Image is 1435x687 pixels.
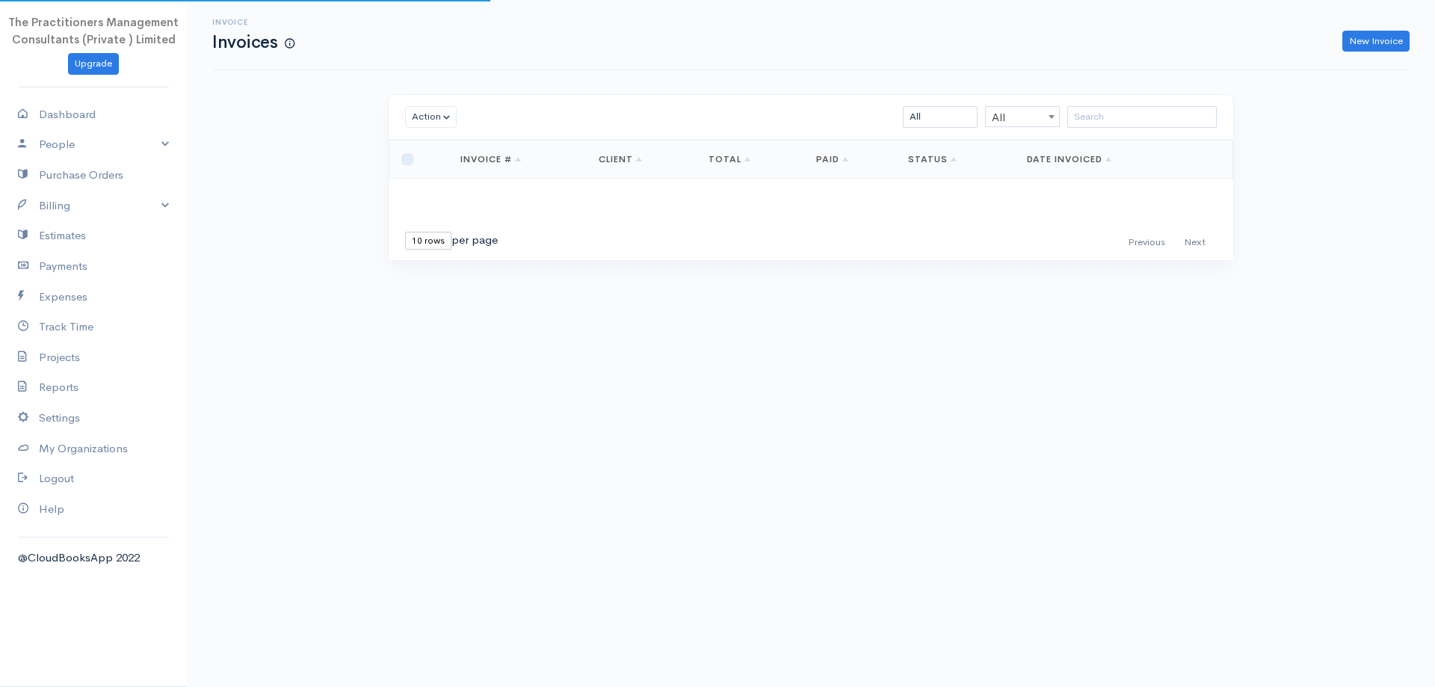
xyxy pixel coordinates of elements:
[8,15,179,46] span: The Practitioners Management Consultants (Private ) Limited
[460,153,521,165] a: Invoice #
[986,107,1059,128] span: All
[285,37,294,50] span: How to create your first Invoice?
[68,53,119,75] a: Upgrade
[405,106,457,128] button: Action
[1027,153,1111,165] a: Date Invoiced
[709,153,750,165] a: Total
[816,153,848,165] a: Paid
[405,232,498,250] div: per page
[599,153,642,165] a: Client
[212,18,294,26] h6: Invoice
[1067,106,1217,128] input: Search
[908,153,957,165] a: Status
[18,549,169,567] div: @CloudBooksApp 2022
[985,106,1060,127] span: All
[212,33,294,52] h1: Invoices
[1342,31,1410,52] a: New Invoice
